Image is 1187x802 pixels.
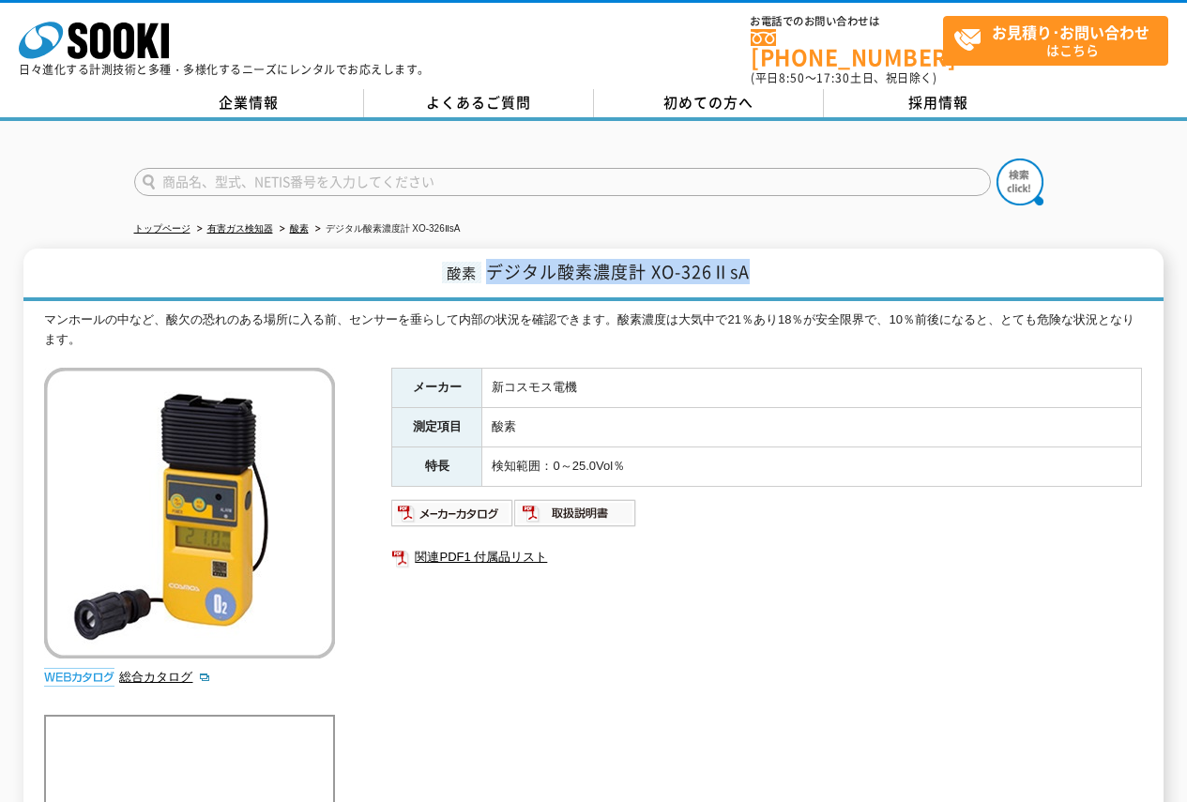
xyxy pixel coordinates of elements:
p: 日々進化する計測技術と多種・多様化するニーズにレンタルでお応えします。 [19,64,430,75]
a: お見積り･お問い合わせはこちら [943,16,1168,66]
span: 8:50 [779,69,805,86]
th: 測定項目 [392,408,482,447]
span: (平日 ～ 土日、祝日除く) [751,69,936,86]
strong: お見積り･お問い合わせ [992,21,1149,43]
td: 新コスモス電機 [482,369,1142,408]
a: 企業情報 [134,89,364,117]
a: [PHONE_NUMBER] [751,29,943,68]
div: マンホールの中など、酸欠の恐れのある場所に入る前、センサーを垂らして内部の状況を確認できます。酸素濃度は大気中で21％あり18％が安全限界で、10％前後になると、とても危険な状況となります。 [44,310,1142,350]
td: 検知範囲：0～25.0Vol％ [482,447,1142,487]
span: デジタル酸素濃度計 XO-326ⅡsA [486,259,750,284]
img: webカタログ [44,668,114,687]
li: デジタル酸素濃度計 XO-326ⅡsA [312,219,461,239]
img: メーカーカタログ [391,498,514,528]
th: 特長 [392,447,482,487]
td: 酸素 [482,408,1142,447]
a: 初めての方へ [594,89,824,117]
img: デジタル酸素濃度計 XO-326ⅡsA [44,368,335,658]
a: 酸素 [290,223,309,234]
th: メーカー [392,369,482,408]
span: 酸素 [442,262,481,283]
a: メーカーカタログ [391,510,514,524]
span: 初めての方へ [663,92,753,113]
span: 17:30 [816,69,850,86]
a: トップページ [134,223,190,234]
a: 関連PDF1 付属品リスト [391,545,1142,569]
a: 総合カタログ [119,670,211,684]
img: btn_search.png [997,159,1043,205]
span: お電話でのお問い合わせは [751,16,943,27]
img: 取扱説明書 [514,498,637,528]
a: 採用情報 [824,89,1054,117]
a: 有害ガス検知器 [207,223,273,234]
span: はこちら [953,17,1167,64]
a: よくあるご質問 [364,89,594,117]
input: 商品名、型式、NETIS番号を入力してください [134,168,991,196]
a: 取扱説明書 [514,510,637,524]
